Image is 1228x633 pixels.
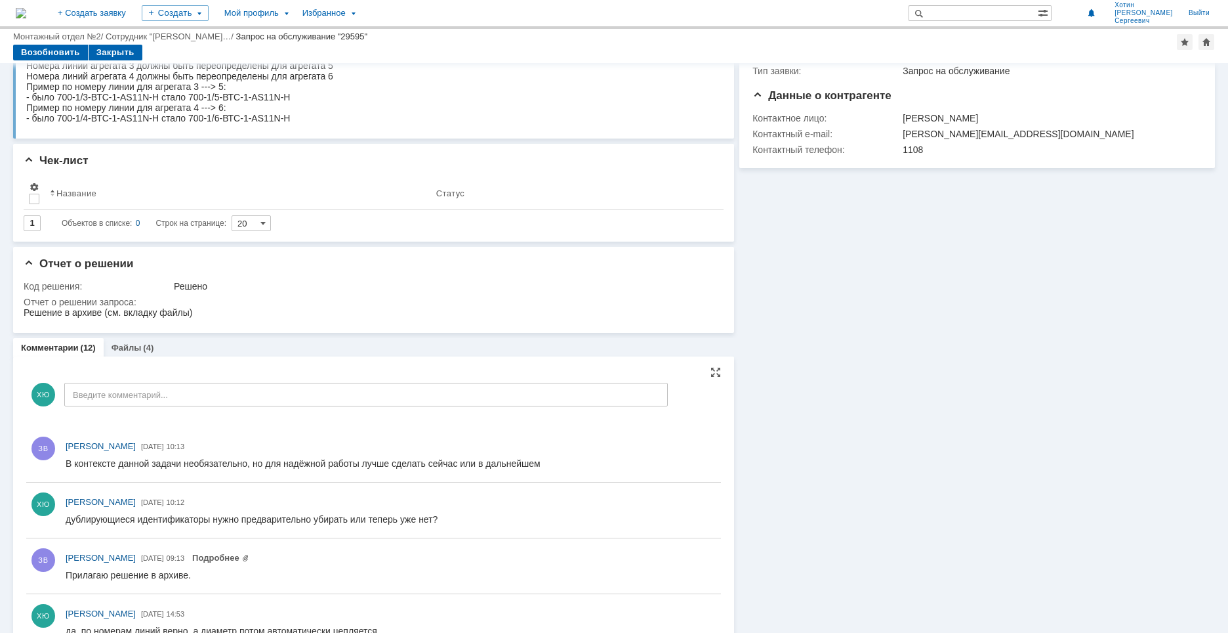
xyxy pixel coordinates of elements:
[167,610,185,618] span: 14:53
[66,497,136,507] span: [PERSON_NAME]
[752,89,891,102] span: Данные о контрагенте
[66,607,136,621] a: [PERSON_NAME]
[106,32,236,41] div: /
[1198,34,1214,50] div: Сделать домашней страницей
[24,281,171,292] div: Код решения:
[21,343,79,353] a: Комментарии
[752,66,900,76] div: Тип заявки:
[903,129,1195,139] div: [PERSON_NAME][EMAIL_ADDRESS][DOMAIN_NAME]
[56,188,96,198] div: Название
[66,441,136,451] span: [PERSON_NAME]
[66,552,136,565] a: [PERSON_NAME]
[167,498,185,506] span: 10:12
[66,553,136,563] span: [PERSON_NAME]
[236,32,368,41] div: Запрос на обслуживание "29595"
[24,297,717,307] div: Отчет о решении запроса:
[29,182,39,192] span: Настройки
[1115,17,1173,25] span: Сергеевич
[903,66,1195,76] div: Запрос на обслуживание
[1038,6,1051,18] span: Расширенный поиск
[167,554,185,562] span: 09:13
[752,144,900,155] div: Контактный телефон:
[22,21,25,32] span: "
[24,154,89,167] span: Чек-лист
[16,8,26,18] a: Перейти на домашнюю страницу
[141,610,164,618] span: [DATE]
[1115,1,1173,9] span: Хотин
[24,257,133,270] span: Отчет о решении
[16,8,26,18] img: logo
[192,553,249,563] a: Прикреплены файлы: Решение для переименования номеров оборудования и линий.zip
[436,188,464,198] div: Статус
[66,496,136,509] a: [PERSON_NAME]
[66,609,136,619] span: [PERSON_NAME]
[45,177,431,210] th: Название
[752,113,900,123] div: Контактное лицо:
[1115,9,1173,17] span: [PERSON_NAME]
[112,343,142,353] a: Файлы
[136,215,140,231] div: 0
[143,343,153,353] div: (4)
[31,383,55,406] span: ХЮ
[81,343,96,353] div: (12)
[903,144,1195,155] div: 1108
[174,281,714,292] div: Решено
[13,32,101,41] a: Монтажный отдел №2
[431,177,713,210] th: Статус
[66,440,136,453] a: [PERSON_NAME]
[106,32,231,41] a: Сотрудник "[PERSON_NAME]…
[62,219,132,228] span: Объектов в списке:
[141,498,164,506] span: [DATE]
[710,367,721,378] div: На всю страницу
[141,443,164,450] span: [DATE]
[142,5,209,21] div: Создать
[167,443,185,450] span: 10:13
[141,554,164,562] span: [DATE]
[1177,34,1193,50] div: Добавить в избранное
[752,129,900,139] div: Контактный e-mail:
[903,113,1195,123] div: [PERSON_NAME]
[62,215,226,231] i: Строк на странице:
[13,32,106,41] div: /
